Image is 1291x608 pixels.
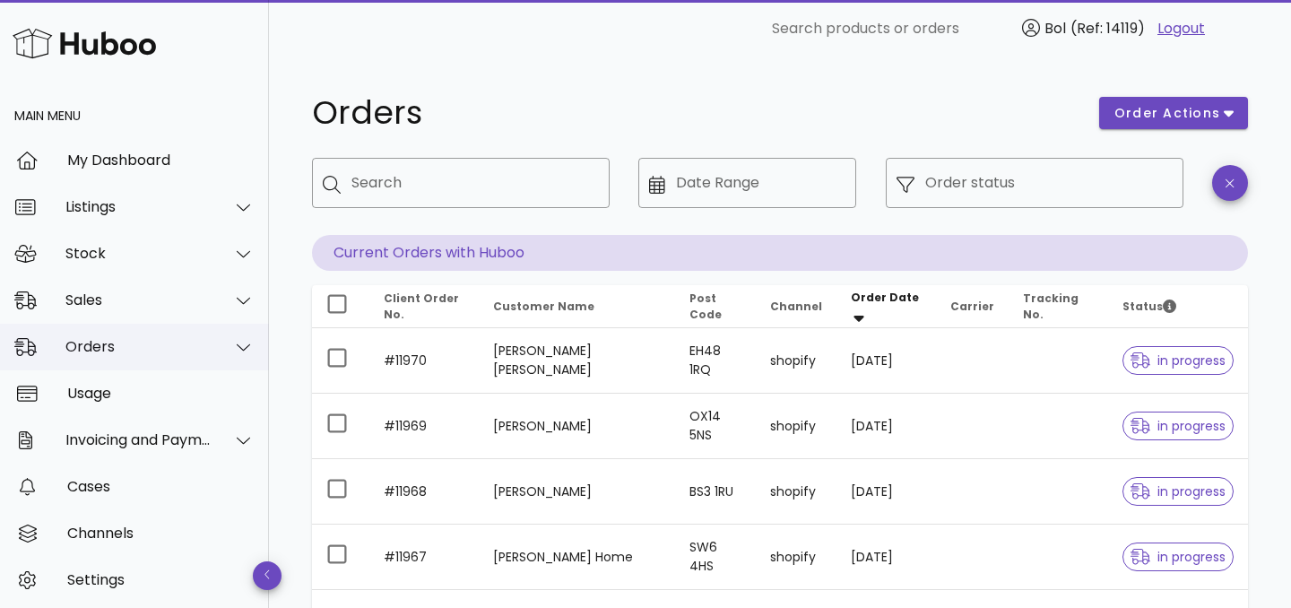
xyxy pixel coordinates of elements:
[479,525,675,590] td: [PERSON_NAME] Home
[936,285,1009,328] th: Carrier
[836,394,936,459] td: [DATE]
[950,299,994,314] span: Carrier
[1131,485,1226,498] span: in progress
[65,431,212,448] div: Invoicing and Payments
[67,571,255,588] div: Settings
[675,459,756,525] td: BS3 1RU
[65,291,212,308] div: Sales
[675,285,756,328] th: Post Code
[756,525,836,590] td: shopify
[479,285,675,328] th: Customer Name
[13,24,156,63] img: Huboo Logo
[1044,18,1066,39] span: Bol
[1131,354,1226,367] span: in progress
[67,525,255,542] div: Channels
[756,394,836,459] td: shopify
[1070,18,1145,39] span: (Ref: 14119)
[369,394,479,459] td: #11969
[67,478,255,495] div: Cases
[369,328,479,394] td: #11970
[65,245,212,262] div: Stock
[836,328,936,394] td: [DATE]
[312,97,1078,129] h1: Orders
[1131,420,1226,432] span: in progress
[689,291,722,322] span: Post Code
[1009,285,1108,328] th: Tracking No.
[65,338,212,355] div: Orders
[369,459,479,525] td: #11968
[65,198,212,215] div: Listings
[1131,551,1226,563] span: in progress
[675,394,756,459] td: OX14 5NS
[493,299,594,314] span: Customer Name
[851,290,919,305] span: Order Date
[836,525,936,590] td: [DATE]
[1157,18,1205,39] a: Logout
[479,394,675,459] td: [PERSON_NAME]
[479,328,675,394] td: [PERSON_NAME] [PERSON_NAME]
[369,525,479,590] td: #11967
[1122,299,1176,314] span: Status
[67,385,255,402] div: Usage
[675,525,756,590] td: SW6 4HS
[1023,291,1079,322] span: Tracking No.
[1108,285,1248,328] th: Status
[1113,104,1221,123] span: order actions
[836,285,936,328] th: Order Date: Sorted descending. Activate to remove sorting.
[675,328,756,394] td: EH48 1RQ
[756,285,836,328] th: Channel
[756,328,836,394] td: shopify
[67,152,255,169] div: My Dashboard
[312,235,1248,271] p: Current Orders with Huboo
[369,285,479,328] th: Client Order No.
[770,299,822,314] span: Channel
[479,459,675,525] td: [PERSON_NAME]
[1099,97,1248,129] button: order actions
[384,291,459,322] span: Client Order No.
[756,459,836,525] td: shopify
[836,459,936,525] td: [DATE]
